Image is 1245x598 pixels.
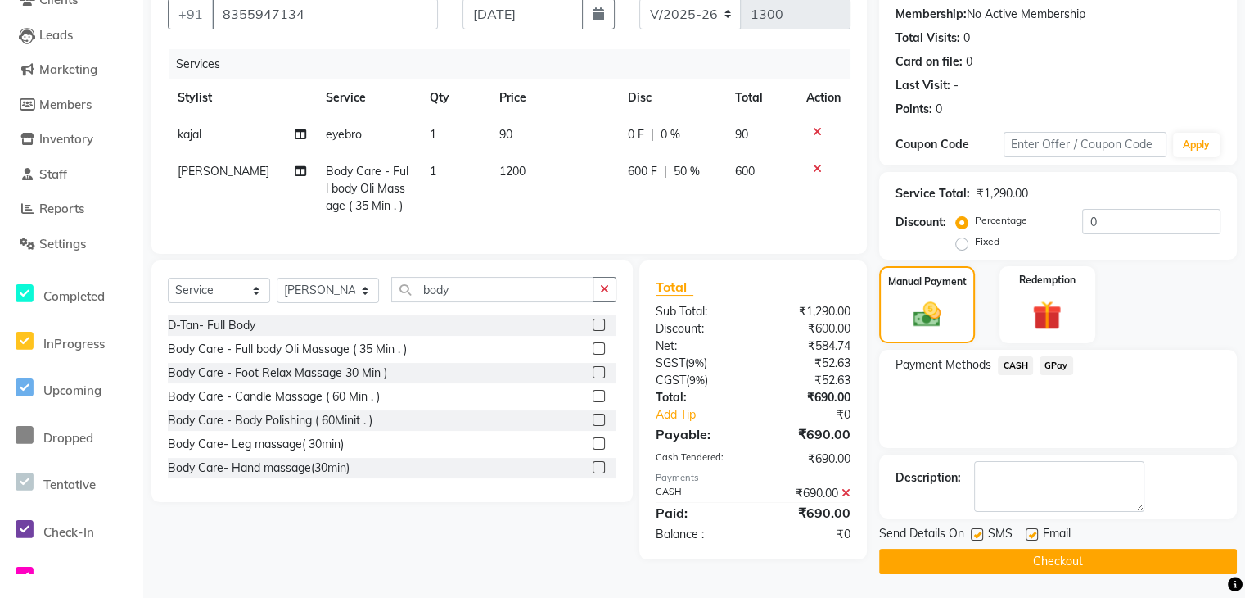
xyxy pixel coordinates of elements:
[618,79,724,116] th: Disc
[1043,525,1071,546] span: Email
[643,389,753,406] div: Total:
[879,525,964,546] span: Send Details On
[887,274,966,289] label: Manual Payment
[4,96,139,115] a: Members
[753,389,863,406] div: ₹690.00
[664,163,667,180] span: |
[1173,133,1220,157] button: Apply
[168,460,350,477] div: Body Care- Hand massage(30min)
[753,526,863,543] div: ₹0
[895,6,1220,23] div: No Active Membership
[39,236,86,251] span: Settings
[643,424,753,444] div: Payable:
[879,549,1237,574] button: Checkout
[39,201,84,216] span: Reports
[977,185,1028,202] div: ₹1,290.00
[39,166,67,182] span: Staff
[4,235,139,254] a: Settings
[168,388,380,405] div: Body Care - Candle Massage ( 60 Min . )
[643,355,753,372] div: ( )
[628,163,657,180] span: 600 F
[420,79,489,116] th: Qty
[963,29,970,47] div: 0
[178,127,201,142] span: kajal
[904,299,950,331] img: _cash.svg
[643,406,772,424] a: Add Tip
[43,477,96,492] span: Tentative
[688,356,704,369] span: 9%
[168,317,255,334] div: D-Tan- Full Body
[975,234,999,249] label: Fixed
[895,53,963,70] div: Card on file:
[4,130,139,149] a: Inventory
[674,163,700,180] span: 50 %
[391,277,593,302] input: Search or Scan
[895,6,967,23] div: Membership:
[1040,356,1073,375] span: GPay
[753,451,863,468] div: ₹690.00
[4,200,139,219] a: Reports
[628,126,644,143] span: 0 F
[753,355,863,372] div: ₹52.63
[489,79,618,116] th: Price
[39,61,97,77] span: Marketing
[643,485,753,502] div: CASH
[39,97,92,112] span: Members
[39,131,93,147] span: Inventory
[895,29,960,47] div: Total Visits:
[643,503,753,523] div: Paid:
[169,49,863,79] div: Services
[643,303,753,320] div: Sub Total:
[998,356,1033,375] span: CASH
[656,373,686,387] span: CGST
[734,164,754,179] span: 600
[43,430,93,446] span: Dropped
[771,406,863,424] div: ₹0
[661,126,680,143] span: 0 %
[656,471,850,485] div: Payments
[895,469,961,487] div: Description:
[988,525,1013,546] span: SMS
[168,365,387,382] div: Body Care - Foot Relax Massage 30 Min )
[430,127,436,142] span: 1
[643,320,753,338] div: Discount:
[651,126,654,143] span: |
[895,356,991,374] span: Payment Methods
[4,26,139,45] a: Leads
[1019,273,1076,288] label: Redemption
[975,213,1027,228] label: Percentage
[656,356,685,370] span: SGST
[168,412,372,429] div: Body Care - Body Polishing ( 60Minit . )
[168,436,344,453] div: Body Care- Leg massage( 30min)
[178,164,269,179] span: [PERSON_NAME]
[753,320,863,338] div: ₹600.00
[796,79,850,116] th: Action
[895,136,1004,153] div: Coupon Code
[4,61,139,79] a: Marketing
[168,79,316,116] th: Stylist
[895,101,932,118] div: Points:
[753,424,863,444] div: ₹690.00
[168,341,407,358] div: Body Care - Full body Oli Massage ( 35 Min . )
[43,288,105,304] span: Completed
[954,77,959,94] div: -
[895,214,946,231] div: Discount:
[689,374,705,387] span: 9%
[43,524,94,540] span: Check-In
[643,451,753,468] div: Cash Tendered:
[753,503,863,523] div: ₹690.00
[643,338,753,355] div: Net:
[656,279,693,296] span: Total
[1004,132,1166,157] input: Enter Offer / Coupon Code
[643,526,753,543] div: Balance :
[734,127,747,142] span: 90
[499,164,526,179] span: 1200
[936,101,942,118] div: 0
[326,127,362,142] span: eyebro
[1023,297,1071,333] img: _gift.svg
[724,79,796,116] th: Total
[39,27,73,43] span: Leads
[895,77,950,94] div: Last Visit:
[966,53,972,70] div: 0
[753,303,863,320] div: ₹1,290.00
